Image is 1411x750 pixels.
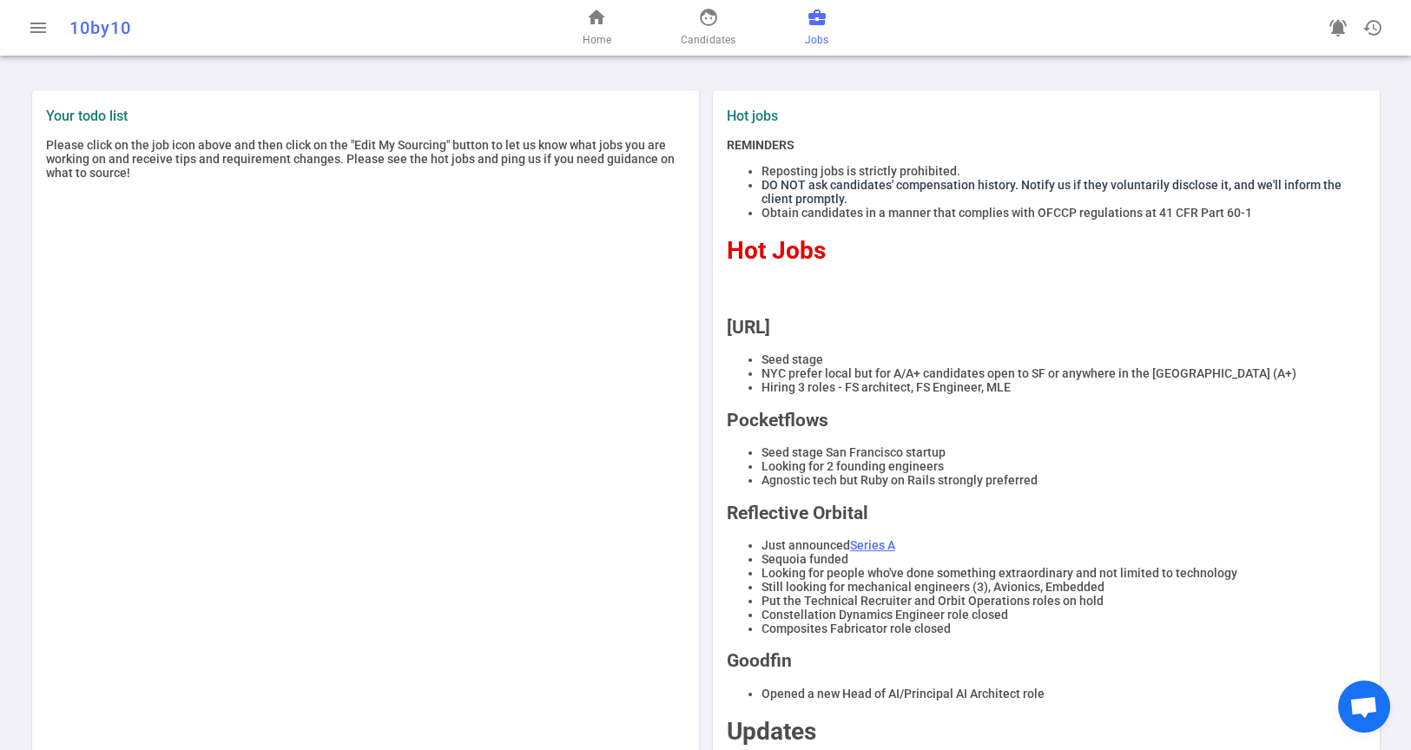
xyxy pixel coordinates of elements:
li: Just announced [762,538,1366,552]
div: 10by10 [69,17,464,38]
span: Hot Jobs [727,236,826,265]
a: Candidates [681,7,735,49]
h2: Goodfin [727,650,1366,671]
li: Agnostic tech but Ruby on Rails strongly preferred [762,473,1366,487]
span: business_center [807,7,827,28]
span: DO NOT ask candidates' compensation history. Notify us if they voluntarily disclose it, and we'll... [762,178,1342,206]
button: Open menu [21,10,56,45]
li: Constellation Dynamics Engineer role closed [762,608,1366,622]
li: Put the Technical Recruiter and Orbit Operations roles on hold [762,594,1366,608]
h1: Updates [727,717,1366,746]
span: Candidates [681,31,735,49]
span: history [1362,17,1383,38]
li: Reposting jobs is strictly prohibited. [762,164,1366,178]
a: Go to see announcements [1321,10,1355,45]
label: Your todo list [46,108,685,124]
label: Hot jobs [727,108,1039,124]
a: Open chat [1338,681,1390,733]
li: Seed stage San Francisco startup [762,445,1366,459]
span: Jobs [805,31,828,49]
li: Seed stage [762,352,1366,366]
h2: Reflective Orbital [727,503,1366,523]
span: face [698,7,719,28]
span: notifications_active [1328,17,1348,38]
li: Composites Fabricator role closed [762,622,1366,635]
a: Home [582,7,610,49]
li: Sequoia funded [762,552,1366,566]
button: Open history [1355,10,1390,45]
h2: Pocketflows [727,410,1366,431]
strong: REMINDERS [727,138,795,152]
li: Hiring 3 roles - FS architect, FS Engineer, MLE [762,380,1366,394]
span: home [586,7,607,28]
span: Home [582,31,610,49]
span: menu [28,17,49,38]
a: Jobs [805,7,828,49]
span: Please click on the job icon above and then click on the "Edit My Sourcing" button to let us know... [46,138,675,180]
li: Looking for 2 founding engineers [762,459,1366,473]
h2: [URL] [727,317,1366,338]
li: Opened a new Head of AI/Principal AI Architect role [762,687,1366,701]
li: Looking for people who've done something extraordinary and not limited to technology [762,566,1366,580]
li: Obtain candidates in a manner that complies with OFCCP regulations at 41 CFR Part 60-1 [762,206,1366,220]
li: Still looking for mechanical engineers (3), Avionics, Embedded [762,580,1366,594]
a: Series A [850,538,895,552]
li: NYC prefer local but for A/A+ candidates open to SF or anywhere in the [GEOGRAPHIC_DATA] (A+) [762,366,1366,380]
